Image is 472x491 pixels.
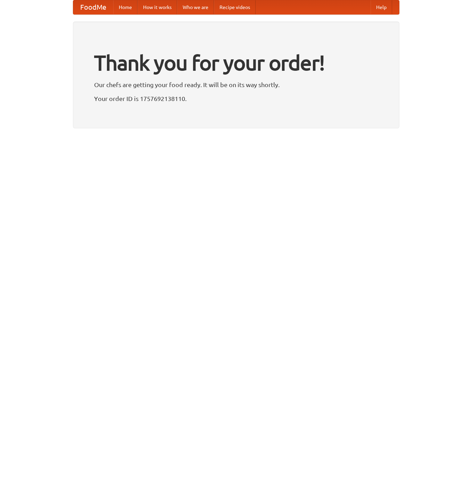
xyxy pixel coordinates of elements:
p: Our chefs are getting your food ready. It will be on its way shortly. [94,79,378,90]
a: How it works [138,0,177,14]
a: Recipe videos [214,0,256,14]
a: Help [371,0,392,14]
h1: Thank you for your order! [94,46,378,79]
a: Home [113,0,138,14]
p: Your order ID is 1757692138110. [94,93,378,104]
a: Who we are [177,0,214,14]
a: FoodMe [73,0,113,14]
